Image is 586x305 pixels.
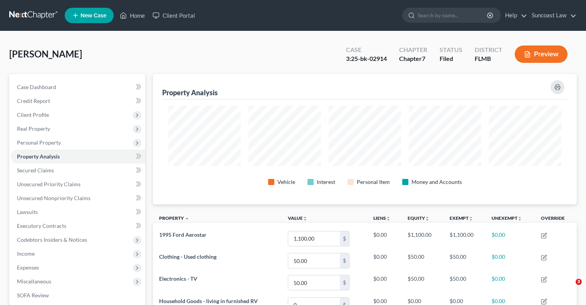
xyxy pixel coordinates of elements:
a: Unsecured Priority Claims [11,177,145,191]
div: Case [346,45,387,54]
td: $1,100.00 [443,227,485,249]
span: [PERSON_NAME] [9,48,82,59]
div: Filed [440,54,462,63]
a: Case Dashboard [11,80,145,94]
td: $0.00 [367,250,401,272]
div: Property Analysis [162,88,218,97]
span: Lawsuits [17,209,38,215]
button: Preview [515,45,568,63]
div: Chapter [399,45,427,54]
td: $0.00 [367,227,401,249]
i: unfold_more [468,216,473,221]
span: Miscellaneous [17,278,51,285]
td: $50.00 [401,250,443,272]
td: $50.00 [401,272,443,294]
i: unfold_more [425,216,430,221]
span: Property Analysis [17,153,60,160]
span: Client Profile [17,111,49,118]
span: Case Dashboard [17,84,56,90]
input: 0.00 [288,275,340,290]
a: Property Analysis [11,150,145,163]
span: Clothing - Used clothing [159,253,217,260]
span: Electronics - TV [159,275,197,282]
span: Expenses [17,264,39,271]
span: Personal Property [17,139,61,146]
div: $ [340,231,349,246]
a: Exemptunfold_more [450,215,473,221]
a: Home [116,8,149,22]
a: Credit Report [11,94,145,108]
a: Property expand_less [159,215,189,221]
input: 0.00 [288,231,340,246]
a: Secured Claims [11,163,145,177]
i: unfold_more [303,216,307,221]
span: Credit Report [17,98,50,104]
span: Unsecured Priority Claims [17,181,81,187]
a: Suncoast Law [528,8,576,22]
span: Unsecured Nonpriority Claims [17,195,91,201]
td: $1,100.00 [401,227,443,249]
iframe: Intercom live chat [560,279,578,297]
div: Interest [317,178,335,186]
a: SOFA Review [11,288,145,302]
i: unfold_more [386,216,391,221]
div: Vehicle [277,178,295,186]
div: Personal Item [357,178,390,186]
input: 0.00 [288,253,340,268]
div: $ [340,253,349,268]
a: Lawsuits [11,205,145,219]
a: Executory Contracts [11,219,145,233]
span: Secured Claims [17,167,54,174]
input: Search by name... [418,8,488,22]
td: $50.00 [443,272,485,294]
a: Valueunfold_more [288,215,307,221]
i: unfold_more [517,216,522,221]
td: $0.00 [485,227,535,249]
span: Income [17,250,35,257]
div: FLMB [475,54,502,63]
span: 7 [422,55,425,62]
span: Household Goods - living in furnished RV [159,298,258,304]
td: $50.00 [443,250,485,272]
div: District [475,45,502,54]
td: $0.00 [485,250,535,272]
td: $0.00 [485,272,535,294]
div: Money and Accounts [411,178,462,186]
a: Help [501,8,527,22]
a: Liensunfold_more [373,215,391,221]
th: Override [535,211,577,228]
i: expand_less [185,216,189,221]
a: Unsecured Nonpriority Claims [11,191,145,205]
span: Real Property [17,125,50,132]
a: Unexemptunfold_more [492,215,522,221]
div: 3:25-bk-02914 [346,54,387,63]
span: 3 [576,279,582,285]
div: Chapter [399,54,427,63]
span: Executory Contracts [17,222,66,229]
div: Status [440,45,462,54]
span: SOFA Review [17,292,49,298]
a: Client Portal [149,8,199,22]
div: $ [340,275,349,290]
span: 1995 Ford Aerostar [159,231,207,238]
span: Codebtors Insiders & Notices [17,236,87,243]
a: Equityunfold_more [408,215,430,221]
td: $0.00 [367,272,401,294]
span: New Case [81,13,106,19]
